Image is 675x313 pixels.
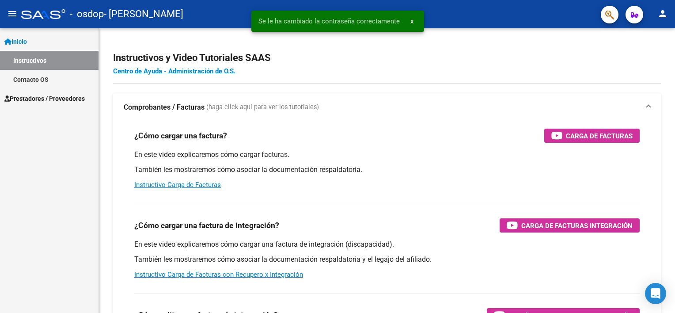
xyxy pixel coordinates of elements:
p: En este video explicaremos cómo cargar facturas. [134,150,640,160]
span: Carga de Facturas [566,130,633,141]
h3: ¿Cómo cargar una factura? [134,130,227,142]
p: También les mostraremos cómo asociar la documentación respaldatoria. [134,165,640,175]
div: Open Intercom Messenger [645,283,666,304]
span: Se le ha cambiado la contraseña correctamente [258,17,400,26]
a: Instructivo Carga de Facturas con Recupero x Integración [134,271,303,279]
span: (haga click aquí para ver los tutoriales) [206,103,319,112]
button: x [403,13,421,29]
strong: Comprobantes / Facturas [124,103,205,112]
mat-icon: person [657,8,668,19]
mat-icon: menu [7,8,18,19]
h3: ¿Cómo cargar una factura de integración? [134,219,279,232]
span: - [PERSON_NAME] [104,4,183,24]
span: Carga de Facturas Integración [521,220,633,231]
p: En este video explicaremos cómo cargar una factura de integración (discapacidad). [134,240,640,249]
span: x [410,17,413,25]
a: Centro de Ayuda - Administración de O.S. [113,67,235,75]
span: Inicio [4,37,27,46]
span: Prestadores / Proveedores [4,94,85,103]
button: Carga de Facturas [544,129,640,143]
span: - osdop [70,4,104,24]
p: También les mostraremos cómo asociar la documentación respaldatoria y el legajo del afiliado. [134,255,640,264]
h2: Instructivos y Video Tutoriales SAAS [113,50,661,66]
mat-expansion-panel-header: Comprobantes / Facturas (haga click aquí para ver los tutoriales) [113,93,661,122]
button: Carga de Facturas Integración [500,218,640,233]
a: Instructivo Carga de Facturas [134,181,221,189]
